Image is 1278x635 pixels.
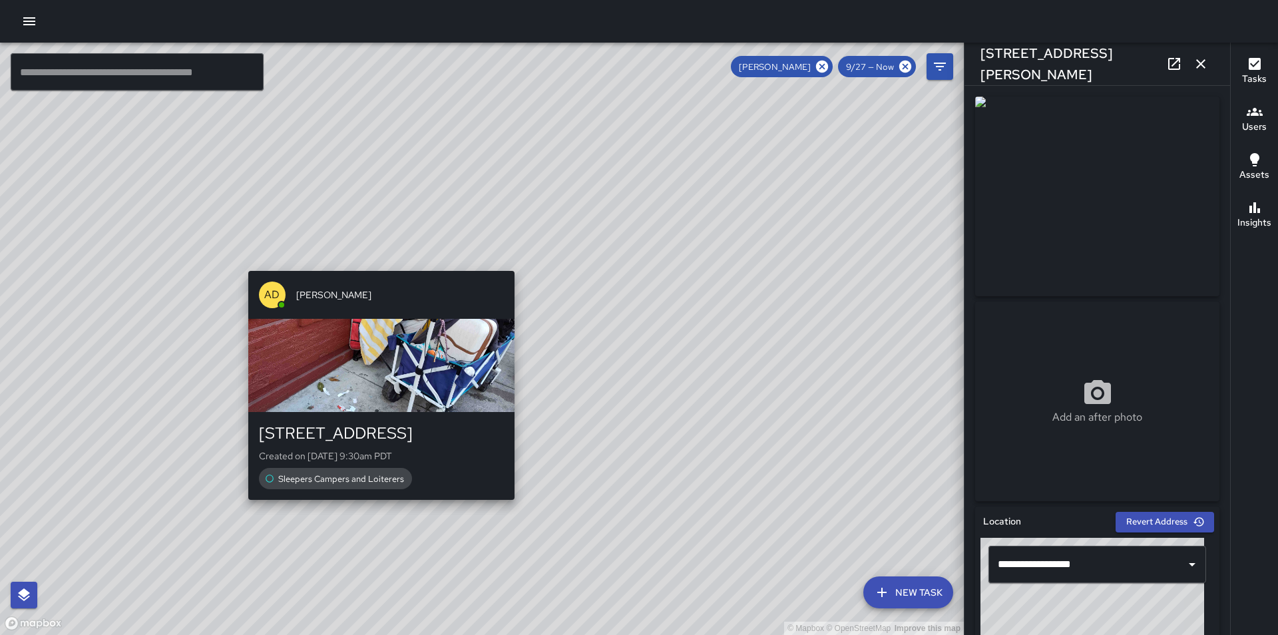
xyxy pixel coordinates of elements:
[259,423,504,444] div: [STREET_ADDRESS]
[838,56,916,77] div: 9/27 — Now
[248,271,515,500] button: AD[PERSON_NAME][STREET_ADDRESS]Created on [DATE] 9:30am PDTSleepers Campers and Loiterers
[296,288,504,302] span: [PERSON_NAME]
[980,43,1161,85] h6: [STREET_ADDRESS][PERSON_NAME]
[1231,192,1278,240] button: Insights
[927,53,953,80] button: Filters
[1242,120,1267,134] h6: Users
[1052,409,1142,425] p: Add an after photo
[1242,72,1267,87] h6: Tasks
[1116,512,1214,532] button: Revert Address
[838,61,902,73] span: 9/27 — Now
[731,56,833,77] div: [PERSON_NAME]
[731,61,819,73] span: [PERSON_NAME]
[1183,555,1201,574] button: Open
[1231,144,1278,192] button: Assets
[1239,168,1269,182] h6: Assets
[1237,216,1271,230] h6: Insights
[1231,96,1278,144] button: Users
[863,576,953,608] button: New Task
[259,449,504,463] p: Created on [DATE] 9:30am PDT
[983,515,1021,529] h6: Location
[270,473,412,485] span: Sleepers Campers and Loiterers
[1231,48,1278,96] button: Tasks
[975,97,1219,296] img: request_images%2Fa26dc600-9bbe-11f0-86e0-e73ea67e62aa
[264,287,280,303] p: AD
